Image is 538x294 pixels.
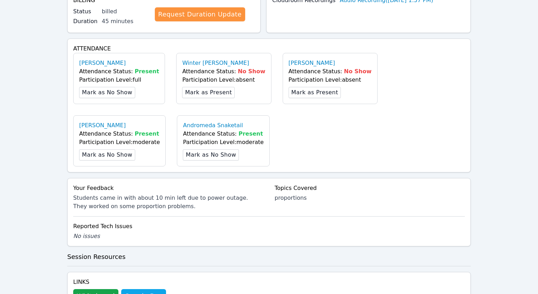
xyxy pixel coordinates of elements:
[79,149,135,160] button: Mark as No Show
[73,222,465,231] div: Reported Tech Issues
[275,194,465,202] div: proportions
[239,130,263,137] span: Present
[289,76,372,84] div: Participation Level: absent
[275,184,465,192] div: Topics Covered
[182,67,265,76] div: Attendance Status:
[73,184,263,192] div: Your Feedback
[155,7,245,21] a: Request Duration Update
[73,233,100,239] span: No issues
[79,87,135,98] button: Mark as No Show
[183,130,263,138] div: Attendance Status:
[289,87,341,98] button: Mark as Present
[289,59,335,67] a: [PERSON_NAME]
[182,87,235,98] button: Mark as Present
[79,138,160,146] div: Participation Level: moderate
[344,68,372,75] span: No Show
[79,121,126,130] a: [PERSON_NAME]
[238,68,265,75] span: No Show
[182,76,265,84] div: Participation Level: absent
[79,67,159,76] div: Attendance Status:
[102,17,149,26] div: 45 minutes
[135,130,159,137] span: Present
[73,278,166,286] h4: Links
[79,76,159,84] div: Participation Level: full
[79,130,160,138] div: Attendance Status:
[183,121,243,130] a: Andromeda Snaketail
[73,45,465,53] h4: Attendance
[102,7,149,16] div: billed
[79,59,126,67] a: [PERSON_NAME]
[289,67,372,76] div: Attendance Status:
[73,7,98,16] label: Status
[183,149,239,160] button: Mark as No Show
[183,138,263,146] div: Participation Level: moderate
[135,68,159,75] span: Present
[73,17,98,26] label: Duration
[182,59,249,67] a: Winter [PERSON_NAME]
[73,194,263,211] div: Students came in with about 10 min left due to power outage. They worked on some proportion probl...
[67,252,471,262] h3: Session Resources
